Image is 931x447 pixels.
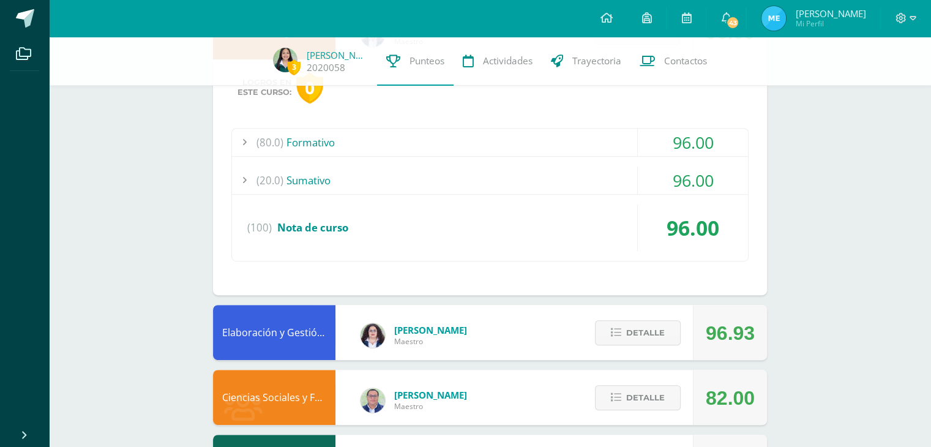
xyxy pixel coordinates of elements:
span: Contactos [664,54,707,67]
span: [PERSON_NAME] [795,7,866,20]
img: 1044221fe810fcca0147477d1eff99cf.png [273,48,297,72]
div: 82.00 [706,370,755,426]
a: Contactos [630,37,716,86]
img: ba02aa29de7e60e5f6614f4096ff8928.png [361,323,385,348]
button: Detalle [595,320,681,345]
div: 96.00 [638,167,748,194]
div: 96.93 [706,306,755,361]
div: 96.00 [638,129,748,156]
img: c1c1b07ef08c5b34f56a5eb7b3c08b85.png [361,388,385,413]
a: Trayectoria [542,37,630,86]
span: 43 [726,16,739,29]
span: Punteos [409,54,444,67]
span: Maestro [394,336,467,347]
span: Actividades [483,54,533,67]
span: (20.0) [256,167,283,194]
span: Detalle [626,321,665,344]
a: Punteos [377,37,454,86]
span: (80.0) [256,129,283,156]
span: Trayectoria [572,54,621,67]
span: [PERSON_NAME] [394,389,467,401]
div: Elaboración y Gestión de Proyectos [213,305,335,360]
span: (100) [247,205,272,251]
span: Logros en este curso: [237,78,291,97]
img: 1081ff69c784832f7e8e7ec1b2af4791.png [761,6,786,31]
div: 96.00 [638,205,748,251]
span: Nota de curso [277,220,348,235]
button: Detalle [595,385,681,410]
span: 3 [287,59,301,75]
a: [PERSON_NAME] [307,49,368,61]
div: Formativo [232,129,748,156]
a: Actividades [454,37,542,86]
div: 0 [296,72,323,103]
span: Detalle [626,386,665,409]
div: Sumativo [232,167,748,194]
span: [PERSON_NAME] [394,324,467,336]
div: Ciencias Sociales y Formación Ciudadana 4 [213,370,335,425]
a: 2020058 [307,61,345,74]
span: Mi Perfil [795,18,866,29]
span: Maestro [394,401,467,411]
